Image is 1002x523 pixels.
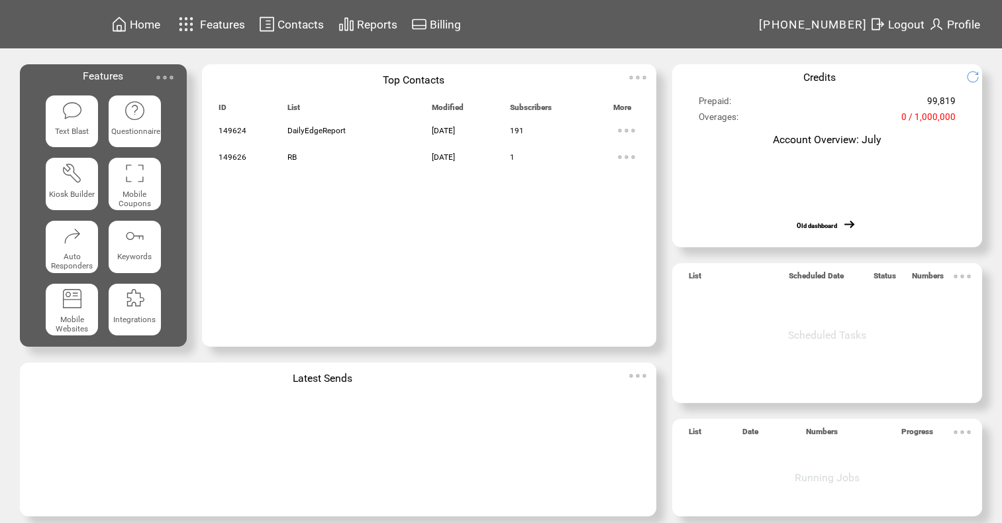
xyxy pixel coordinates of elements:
[219,103,226,118] span: ID
[430,18,461,31] span: Billing
[113,315,156,324] span: Integrations
[357,18,397,31] span: Reports
[51,252,93,270] span: Auto Responders
[56,315,88,333] span: Mobile Websites
[62,288,83,309] img: mobile-websites.svg
[49,190,95,199] span: Kiosk Builder
[742,427,758,442] span: Date
[152,64,178,91] img: ellypsis.svg
[901,112,956,128] span: 0 / 1,000,000
[625,363,651,389] img: ellypsis.svg
[510,103,552,118] span: Subscribers
[789,271,844,286] span: Scheduled Date
[124,162,145,184] img: coupons.svg
[277,18,324,31] span: Contacts
[200,18,245,31] span: Features
[888,18,925,31] span: Logout
[111,127,160,136] span: Questionnaire
[795,471,860,484] span: Running Jobs
[927,96,956,112] span: 99,819
[870,16,885,32] img: exit.svg
[83,70,123,82] span: Features
[293,372,352,384] span: Latest Sends
[175,13,198,35] img: features.svg
[773,133,881,146] span: Account Overview: July
[109,14,162,34] a: Home
[109,158,161,210] a: Mobile Coupons
[259,16,275,32] img: contacts.svg
[338,16,354,32] img: chart.svg
[966,70,989,84] img: refresh.png
[874,271,896,286] span: Status
[109,284,161,336] a: Integrations
[949,263,976,290] img: ellypsis.svg
[947,18,980,31] span: Profile
[409,14,463,34] a: Billing
[949,419,976,445] img: ellypsis.svg
[868,14,927,34] a: Logout
[130,18,160,31] span: Home
[62,100,83,121] img: text-blast.svg
[432,103,464,118] span: Modified
[62,162,83,184] img: tool%201.svg
[257,14,326,34] a: Contacts
[432,152,455,162] span: [DATE]
[901,427,933,442] span: Progress
[46,284,98,336] a: Mobile Websites
[625,64,651,91] img: ellypsis.svg
[109,95,161,148] a: Questionnaire
[219,152,246,162] span: 149626
[46,95,98,148] a: Text Blast
[119,190,151,208] span: Mobile Coupons
[689,271,701,286] span: List
[432,126,455,135] span: [DATE]
[287,126,346,135] span: DailyEdgeReport
[510,126,524,135] span: 191
[46,221,98,273] a: Auto Responders
[912,271,944,286] span: Numbers
[124,225,145,247] img: keywords.svg
[689,427,701,442] span: List
[117,252,152,261] span: Keywords
[613,103,631,118] span: More
[411,16,427,32] img: creidtcard.svg
[383,74,444,86] span: Top Contacts
[927,14,982,34] a: Profile
[759,18,868,31] span: [PHONE_NUMBER]
[62,225,83,247] img: auto-responders.svg
[219,126,246,135] span: 149624
[111,16,127,32] img: home.svg
[287,103,300,118] span: List
[124,288,145,309] img: integrations.svg
[797,222,837,229] a: Old dashboard
[336,14,399,34] a: Reports
[803,71,836,84] span: Credits
[613,117,640,144] img: ellypsis.svg
[699,112,738,128] span: Overages:
[510,152,515,162] span: 1
[788,329,866,341] span: Scheduled Tasks
[46,158,98,210] a: Kiosk Builder
[699,96,731,112] span: Prepaid:
[287,152,297,162] span: RB
[173,11,248,37] a: Features
[55,127,89,136] span: Text Blast
[928,16,944,32] img: profile.svg
[806,427,838,442] span: Numbers
[109,221,161,273] a: Keywords
[613,144,640,170] img: ellypsis.svg
[124,100,145,121] img: questionnaire.svg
